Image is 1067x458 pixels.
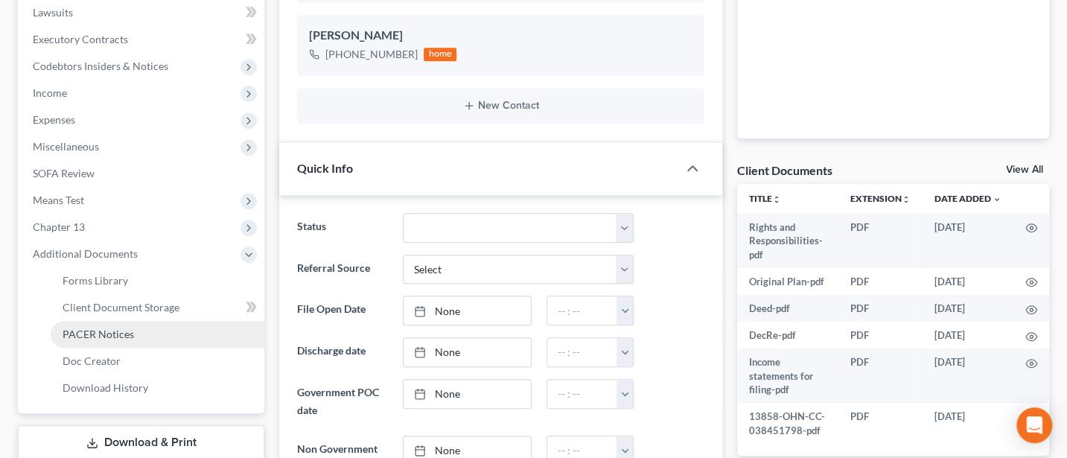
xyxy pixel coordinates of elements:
div: [PERSON_NAME] [309,27,692,45]
label: File Open Date [290,296,395,325]
a: PACER Notices [51,321,264,348]
td: PDF [838,322,923,349]
a: Forms Library [51,267,264,294]
a: Titleunfold_more [749,193,781,204]
a: None [404,338,531,366]
a: View All [1006,165,1043,175]
span: Miscellaneous [33,140,99,153]
a: Doc Creator [51,348,264,375]
td: Original Plan-pdf [737,268,838,295]
input: -- : -- [547,338,618,366]
td: PDF [838,295,923,322]
span: PACER Notices [63,328,134,340]
a: None [404,380,531,408]
a: Client Document Storage [51,294,264,321]
td: Deed-pdf [737,295,838,322]
span: Means Test [33,194,84,206]
button: New Contact [309,100,692,112]
span: Quick Info [297,161,353,175]
div: [PHONE_NUMBER] [325,47,418,62]
i: unfold_more [902,195,911,204]
span: Chapter 13 [33,220,85,233]
div: home [424,48,456,61]
label: Discharge date [290,337,395,367]
div: Open Intercom Messenger [1016,407,1052,443]
td: Income statements for filing-pdf [737,349,838,403]
label: Government POC date [290,379,395,424]
input: -- : -- [547,380,618,408]
span: Lawsuits [33,6,73,19]
td: PDF [838,403,923,444]
td: 13858-OHN-CC-038451798-pdf [737,403,838,444]
span: Forms Library [63,274,128,287]
span: Executory Contracts [33,33,128,45]
td: DecRe-pdf [737,322,838,349]
a: None [404,296,531,325]
div: Client Documents [737,162,832,178]
td: PDF [838,268,923,295]
td: PDF [838,349,923,403]
span: Doc Creator [63,354,121,367]
a: Date Added expand_more [934,193,1001,204]
span: Download History [63,381,148,394]
a: SOFA Review [21,160,264,187]
span: Additional Documents [33,247,138,260]
td: [DATE] [923,295,1013,322]
td: [DATE] [923,322,1013,349]
span: Income [33,86,67,99]
span: SOFA Review [33,167,95,179]
i: expand_more [993,195,1001,204]
span: Expenses [33,113,75,126]
span: Client Document Storage [63,301,179,314]
span: Codebtors Insiders & Notices [33,60,168,72]
td: [DATE] [923,214,1013,268]
a: Download History [51,375,264,401]
label: Status [290,213,395,243]
td: [DATE] [923,349,1013,403]
a: Executory Contracts [21,26,264,53]
input: -- : -- [547,296,618,325]
td: [DATE] [923,268,1013,295]
td: Rights and Responsibilities-pdf [737,214,838,268]
td: PDF [838,214,923,268]
a: Extensionunfold_more [850,193,911,204]
td: [DATE] [923,403,1013,444]
label: Referral Source [290,255,395,284]
i: unfold_more [772,195,781,204]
